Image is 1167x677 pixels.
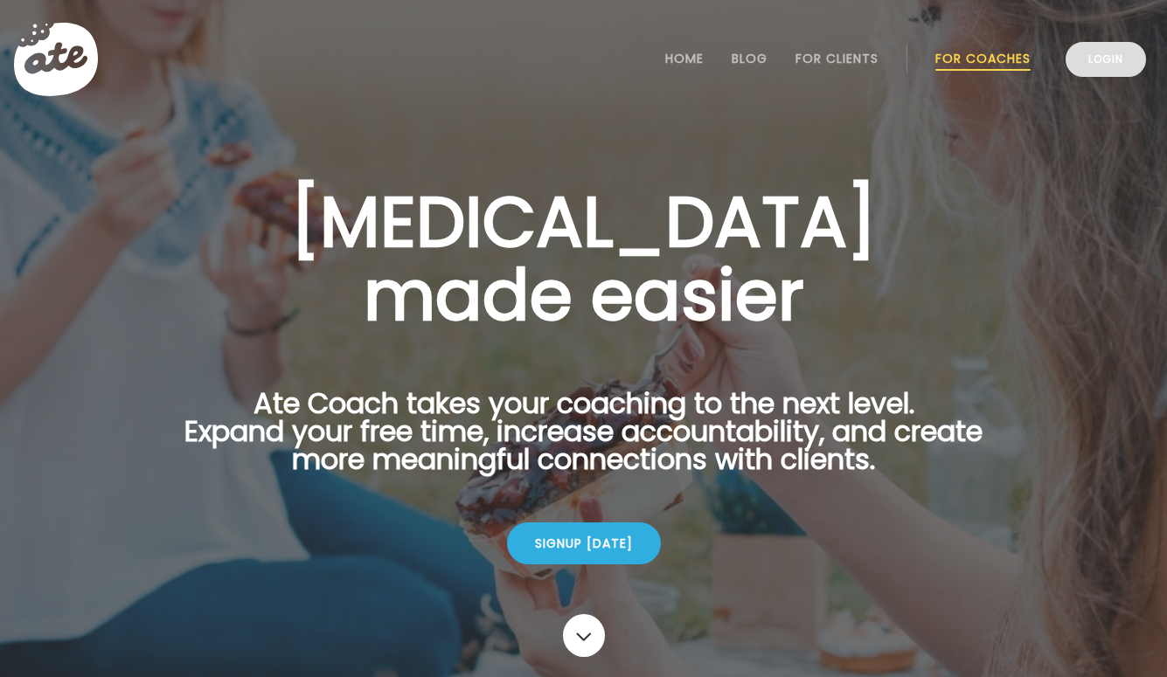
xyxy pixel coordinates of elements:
[507,522,661,564] div: Signup [DATE]
[157,390,1011,494] p: Ate Coach takes your coaching to the next level. Expand your free time, increase accountability, ...
[665,52,704,66] a: Home
[795,52,879,66] a: For Clients
[732,52,768,66] a: Blog
[157,185,1011,332] h1: [MEDICAL_DATA] made easier
[935,52,1031,66] a: For Coaches
[1066,42,1146,77] a: Login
